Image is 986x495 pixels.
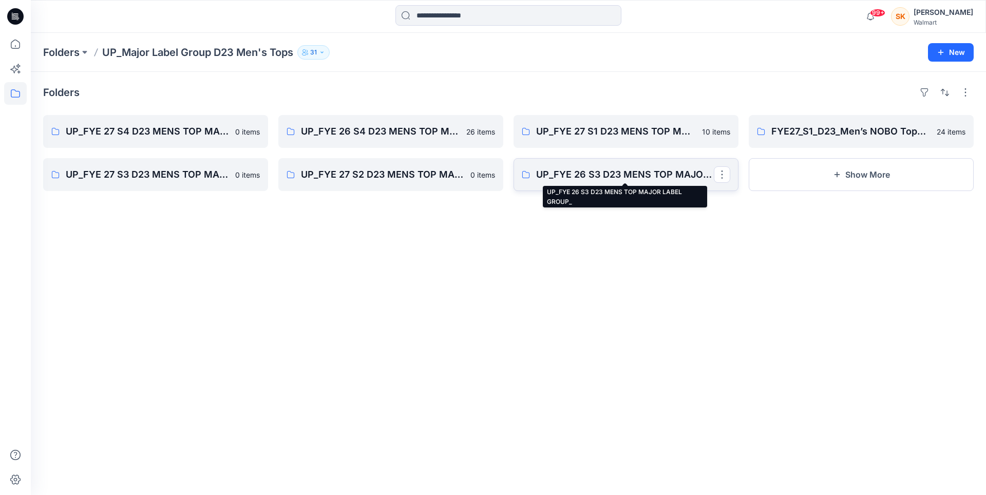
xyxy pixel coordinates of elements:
a: UP_FYE 27 S4 D23 MENS TOP MAJOR LABEL GROUP_0 items [43,115,268,148]
a: UP_FYE 27 S3 D23 MENS TOP MAJOR LABEL GROUP_0 items [43,158,268,191]
p: 0 items [470,169,495,180]
span: 99+ [870,9,885,17]
p: 31 [310,47,317,58]
div: Walmart [914,18,973,26]
p: UP_FYE 26 S3 D23 MENS TOP MAJOR LABEL GROUP_ [536,167,714,182]
p: 0 items [235,169,260,180]
p: UP_FYE 27 S2 D23 MENS TOP MAJOR LABEL GROUP_ [301,167,464,182]
div: SK [891,7,909,26]
p: UP_FYE 27 S3 D23 MENS TOP MAJOR LABEL GROUP_ [66,167,229,182]
p: 10 items [702,126,730,137]
h4: Folders [43,86,80,99]
p: UP_FYE 27 S1 D23 MENS TOP MAJOR LABEL GROUP_ [536,124,696,139]
a: UP_FYE 27 S2 D23 MENS TOP MAJOR LABEL GROUP_0 items [278,158,503,191]
p: 26 items [466,126,495,137]
button: Show More [749,158,974,191]
div: [PERSON_NAME] [914,6,973,18]
p: UP_Major Label Group D23 Men's Tops [102,45,293,60]
p: FYE27_S1_D23_Men’s NOBO Tops_ Major Label Group [771,124,931,139]
a: FYE27_S1_D23_Men’s NOBO Tops_ Major Label Group24 items [749,115,974,148]
a: Folders [43,45,80,60]
p: UP_FYE 27 S4 D23 MENS TOP MAJOR LABEL GROUP_ [66,124,229,139]
p: 24 items [937,126,965,137]
button: 31 [297,45,330,60]
a: UP_FYE 27 S1 D23 MENS TOP MAJOR LABEL GROUP_10 items [514,115,738,148]
p: 0 items [235,126,260,137]
a: UP_FYE 26 S3 D23 MENS TOP MAJOR LABEL GROUP_ [514,158,738,191]
p: UP_FYE 26 S4 D23 MENS TOP MAJOR LABEL GROUP_ [301,124,460,139]
a: UP_FYE 26 S4 D23 MENS TOP MAJOR LABEL GROUP_26 items [278,115,503,148]
button: New [928,43,974,62]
